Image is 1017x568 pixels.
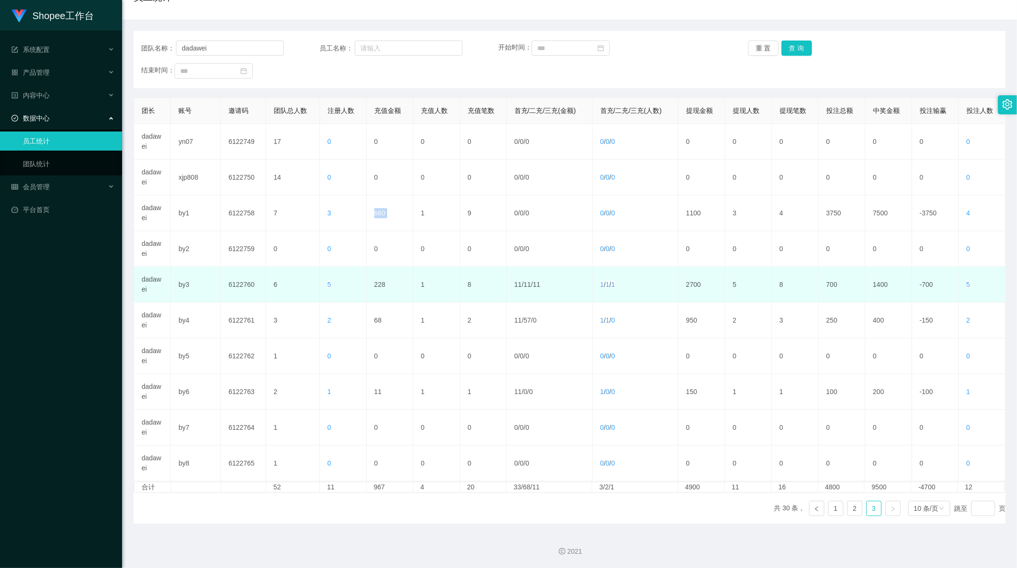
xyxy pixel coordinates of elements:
span: 0 [606,209,609,217]
li: 上一页 [809,501,824,516]
td: 150 [678,374,725,410]
span: 投注人数 [966,107,993,114]
span: 0 [524,388,527,396]
td: by7 [171,410,221,446]
button: 重 置 [748,41,779,56]
td: 14 [266,160,320,195]
span: 0 [525,138,529,145]
td: 3750 [819,195,865,231]
span: 4 [966,209,970,217]
td: dadawei [134,267,171,303]
td: 0 [367,446,413,481]
td: 0 [772,446,819,481]
td: 1 [413,374,460,410]
i: 图标: form [11,46,18,53]
span: 1 [328,388,331,396]
td: 950 [678,303,725,338]
td: 52 [266,482,320,492]
i: 图标: calendar [597,45,604,51]
span: 0 [514,245,518,253]
span: 0 [966,173,970,181]
span: 首充/二充/三充(金额) [514,107,576,114]
span: 0 [606,138,609,145]
span: 内容中心 [11,91,50,99]
span: 中奖金额 [873,107,900,114]
span: 0 [328,173,331,181]
span: 1 [611,281,615,288]
span: 提现人数 [733,107,760,114]
td: 250 [819,303,865,338]
span: 0 [611,388,615,396]
span: 0 [966,459,970,467]
td: 0 [460,124,507,160]
span: 充值金额 [374,107,401,114]
i: 图标: setting [1002,99,1013,110]
span: 11 [524,281,531,288]
span: 注册人数 [328,107,354,114]
span: 1 [966,388,970,396]
i: 图标: down [939,506,945,512]
td: / / [593,338,678,374]
td: / / [593,231,678,267]
td: 11 [320,482,367,492]
td: 1100 [678,195,725,231]
td: 9 [460,195,507,231]
td: 0 [725,124,772,160]
td: 0 [772,160,819,195]
span: 0 [606,245,609,253]
td: 0 [819,338,865,374]
td: 1400 [865,267,912,303]
span: 0 [525,424,529,431]
td: 2 [266,374,320,410]
span: 产品管理 [11,69,50,76]
span: 0 [514,138,518,145]
td: 100 [819,374,865,410]
td: -150 [912,303,959,338]
span: 0 [520,352,524,360]
li: 2 [847,501,863,516]
td: 0 [413,160,460,195]
span: 0 [328,459,331,467]
td: 11 [367,374,413,410]
td: dadawei [134,231,171,267]
span: 系统配置 [11,46,50,53]
td: dadawei [134,303,171,338]
span: 11 [514,316,522,324]
td: 3/2/1 [592,482,678,492]
td: 3 [266,303,320,338]
td: 0 [912,338,959,374]
a: 员工统计 [23,132,114,151]
span: 0 [600,138,604,145]
span: 0 [600,352,604,360]
td: / / [507,410,593,446]
td: 8 [772,267,819,303]
span: 0 [966,138,970,145]
td: 0 [367,160,413,195]
i: 图标: appstore-o [11,69,18,76]
td: 0 [678,231,725,267]
td: 5 [725,267,772,303]
td: 0 [772,124,819,160]
span: 0 [525,352,529,360]
span: 团队总人数 [274,107,307,114]
td: 0 [725,410,772,446]
td: 0 [819,231,865,267]
td: yn07 [171,124,221,160]
a: 3 [867,501,881,516]
td: by6 [171,374,221,410]
li: 1 [828,501,843,516]
td: by8 [171,446,221,481]
td: 1 [725,374,772,410]
span: 0 [606,173,609,181]
td: / / [507,231,593,267]
td: 2700 [678,267,725,303]
td: 0 [725,446,772,481]
button: 查 询 [781,41,812,56]
span: 0 [520,245,524,253]
span: 0 [600,209,604,217]
td: dadawei [134,124,171,160]
span: 提现金额 [686,107,713,114]
td: 1 [266,338,320,374]
h1: Shopee工作台 [32,0,94,31]
span: 0 [606,459,609,467]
